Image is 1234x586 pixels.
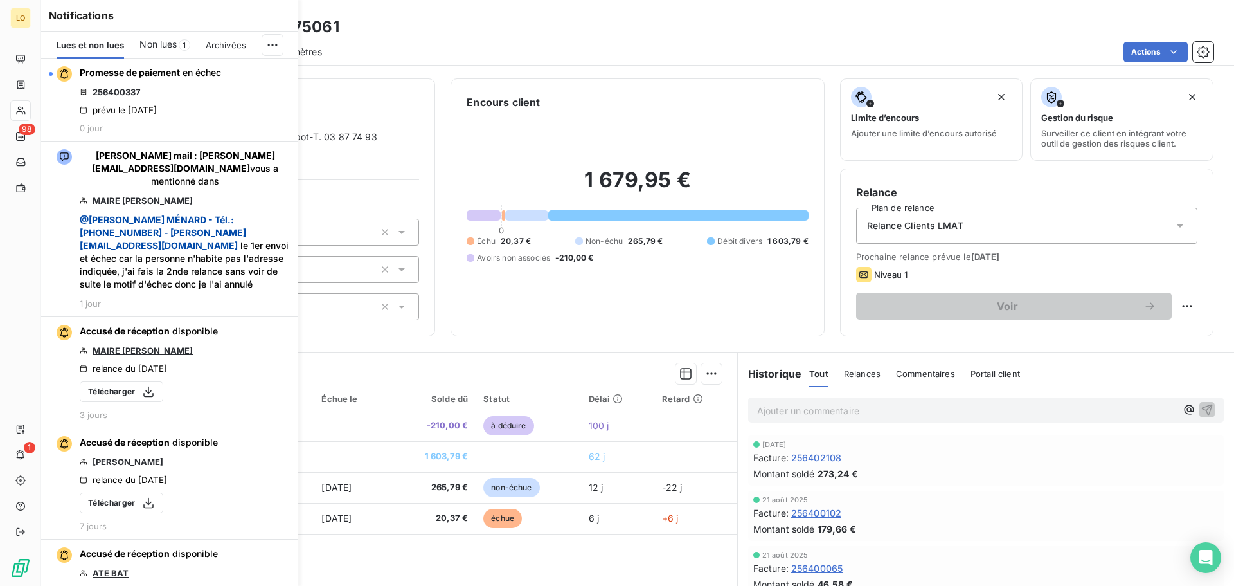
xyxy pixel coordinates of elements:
span: Accusé de réception [80,548,170,559]
span: 3 jours [80,410,107,420]
span: disponible [172,548,218,559]
span: Relance Clients LMAT [867,219,963,232]
span: non-échue [483,478,539,497]
span: Accusé de réception [80,325,170,336]
a: ATE BAT [93,568,129,578]
span: 256400102 [791,506,841,520]
span: Tout [809,369,828,379]
span: 6 j [589,513,599,524]
a: [PERSON_NAME] [93,457,163,467]
span: [PERSON_NAME] mail : [PERSON_NAME][EMAIL_ADDRESS][DOMAIN_NAME] [92,150,275,174]
span: Montant soldé [753,467,815,481]
span: Avoirs non associés [477,252,550,264]
div: Échue le [321,394,382,404]
span: Non lues [139,38,177,51]
img: Logo LeanPay [10,558,31,578]
span: Commentaires [896,369,955,379]
span: Débit divers [717,235,762,247]
button: Télécharger [80,493,163,513]
span: disponible [172,325,218,336]
span: Gestion du risque [1041,113,1113,123]
div: LO [10,8,31,28]
span: Prochaine relance prévue le [856,252,1197,262]
span: 1 603,79 € [397,450,468,463]
span: -210,00 € [397,419,468,432]
span: 265,79 € [397,481,468,494]
span: Ajouter une limite d’encours autorisé [851,128,997,138]
span: échue [483,509,522,528]
span: 7 jours [80,521,107,531]
span: [DATE] [321,513,352,524]
h2: 1 679,95 € [467,167,808,206]
span: disponible [172,437,218,448]
span: à déduire [483,416,533,435]
span: 12 j [589,482,604,493]
span: Surveiller ce client en intégrant votre outil de gestion des risques client. [1041,128,1203,149]
div: Statut [483,394,573,404]
span: 0 [499,225,504,235]
div: Solde dû [397,394,468,404]
button: Promesse de paiement en échec256400337prévu le [DATE]0 jour [41,59,298,142]
a: 256400337 [93,87,141,97]
span: 179,66 € [818,522,856,536]
span: -210,00 € [555,252,593,264]
span: 62 j [589,451,605,462]
h6: Encours client [467,95,540,110]
span: 273,24 € [818,467,858,481]
div: Délai [589,394,647,404]
span: 1 [179,39,190,51]
span: 265,79 € [628,235,663,247]
span: 21 août 2025 [762,496,809,504]
span: -22 j [662,482,683,493]
button: Voir [856,293,1172,320]
button: Télécharger [80,381,163,402]
span: Portail client [970,369,1020,379]
span: Accusé de réception [80,437,170,448]
span: le 1er envoi et échec car la personne n'habite pas l'adresse indiquée, j'ai fais la 2nde relance ... [80,214,291,291]
div: Retard [662,394,729,404]
span: Archivées [206,40,246,50]
button: Accusé de réception disponibleMAIRE [PERSON_NAME]relance du [DATE]Télécharger3 jours [41,317,298,428]
div: relance du [DATE] [80,363,167,374]
span: @ [PERSON_NAME] MÉNARD - Tél.: [PHONE_NUMBER] - [PERSON_NAME][EMAIL_ADDRESS][DOMAIN_NAME] [80,214,246,251]
span: vous a mentionné dans [80,149,291,188]
span: 1 603,79 € [767,235,809,247]
span: Montant soldé [753,522,815,536]
button: Actions [1123,42,1188,62]
span: 256400065 [791,562,843,575]
span: Limite d’encours [851,113,919,123]
span: Facture : [753,451,789,464]
span: Promesse de paiement [80,67,180,78]
span: [DATE] [971,252,1000,262]
span: Facture : [753,506,789,520]
button: [PERSON_NAME] mail : [PERSON_NAME][EMAIL_ADDRESS][DOMAIN_NAME]vous a mentionné dansMAIRE [PERSON_... [41,142,298,317]
span: 1 jour [80,298,101,309]
span: Voir [872,301,1143,311]
span: 1 [24,442,35,453]
a: MAIRE [PERSON_NAME] [93,345,193,356]
button: Accusé de réception disponible[PERSON_NAME]relance du [DATE]Télécharger7 jours [41,428,298,540]
h6: Notifications [49,8,291,23]
span: 0 jour [80,123,103,133]
span: Échu [477,235,496,247]
span: [DATE] [321,482,352,493]
span: Niveau 1 [874,270,908,280]
span: [DATE] [762,441,787,448]
span: 98 [19,124,35,135]
span: 100 j [589,420,609,431]
span: 21 août 2025 [762,551,809,559]
span: 256402108 [791,451,841,464]
h6: Relance [856,185,1197,200]
span: Relances [844,369,881,379]
button: Limite d’encoursAjouter une limite d’encours autorisé [840,78,1023,161]
div: relance du [DATE] [80,475,167,485]
span: Non-échu [586,235,623,247]
span: en échec [183,67,221,78]
span: 20,37 € [397,512,468,525]
button: Gestion du risqueSurveiller ce client en intégrant votre outil de gestion des risques client. [1030,78,1213,161]
h6: Historique [738,366,802,381]
span: 20,37 € [501,235,531,247]
span: +6 j [662,513,679,524]
a: MAIRE [PERSON_NAME] [93,196,193,206]
div: Open Intercom Messenger [1190,542,1221,573]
